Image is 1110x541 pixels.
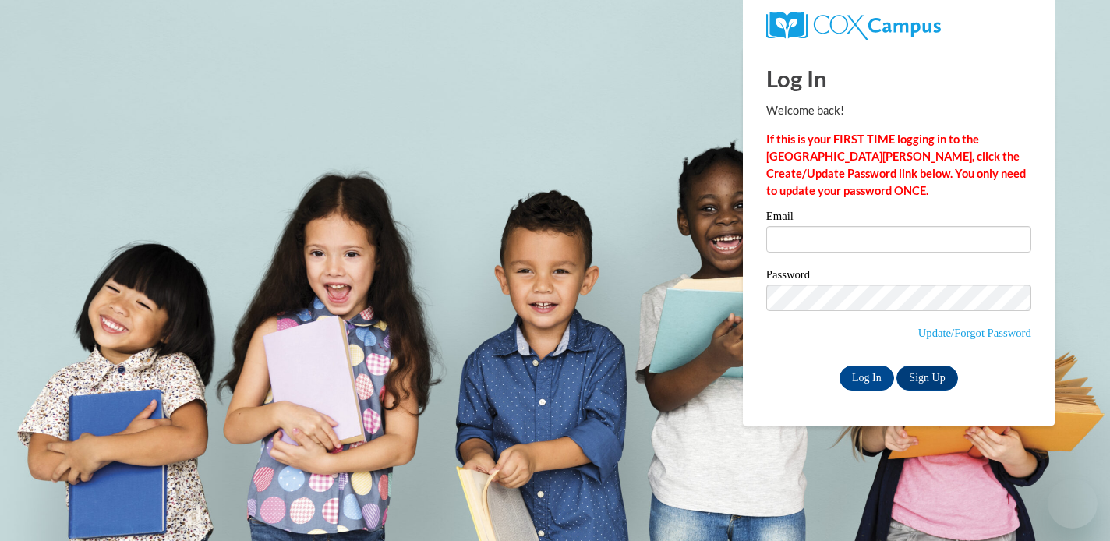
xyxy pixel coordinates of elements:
[918,327,1031,339] a: Update/Forgot Password
[766,12,941,40] img: COX Campus
[766,210,1031,226] label: Email
[766,62,1031,94] h1: Log In
[840,366,894,391] input: Log In
[896,366,957,391] a: Sign Up
[766,269,1031,285] label: Password
[766,12,1031,40] a: COX Campus
[1048,479,1098,529] iframe: Button to launch messaging window
[766,133,1026,197] strong: If this is your FIRST TIME logging in to the [GEOGRAPHIC_DATA][PERSON_NAME], click the Create/Upd...
[766,102,1031,119] p: Welcome back!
